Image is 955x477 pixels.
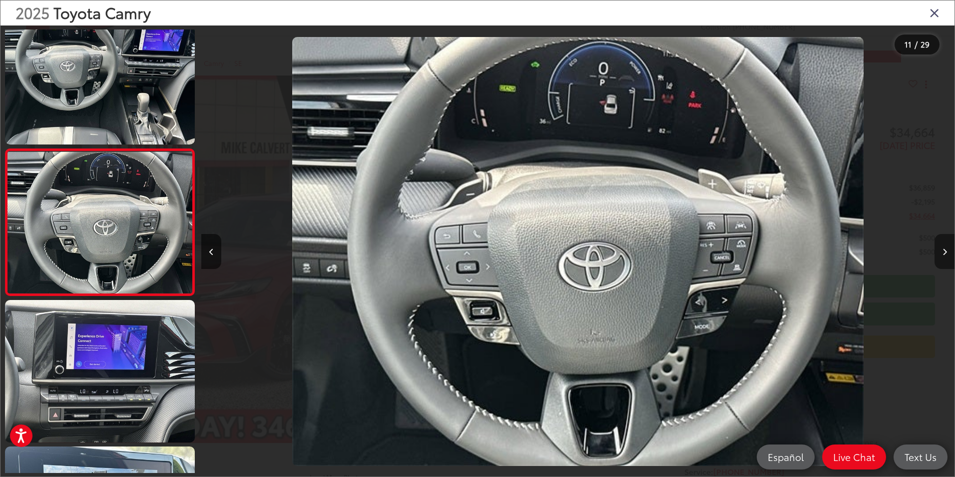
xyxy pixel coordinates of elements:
button: Next image [935,234,955,269]
img: 2025 Toyota Camry SE [292,37,864,466]
span: 2025 [15,1,49,23]
a: Live Chat [822,444,886,469]
span: Toyota Camry [53,1,151,23]
span: 11 [905,38,912,49]
a: Text Us [894,444,948,469]
img: 2025 Toyota Camry SE [5,151,194,293]
button: Previous image [201,234,221,269]
span: / [914,41,919,48]
div: 2025 Toyota Camry SE 10 [201,37,955,466]
span: 29 [921,38,930,49]
span: Live Chat [828,450,880,463]
span: Text Us [900,450,942,463]
a: Español [757,444,815,469]
img: 2025 Toyota Camry SE [3,298,197,444]
img: 2025 Toyota Camry SE [3,0,197,146]
i: Close gallery [930,6,940,19]
span: Español [763,450,809,463]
